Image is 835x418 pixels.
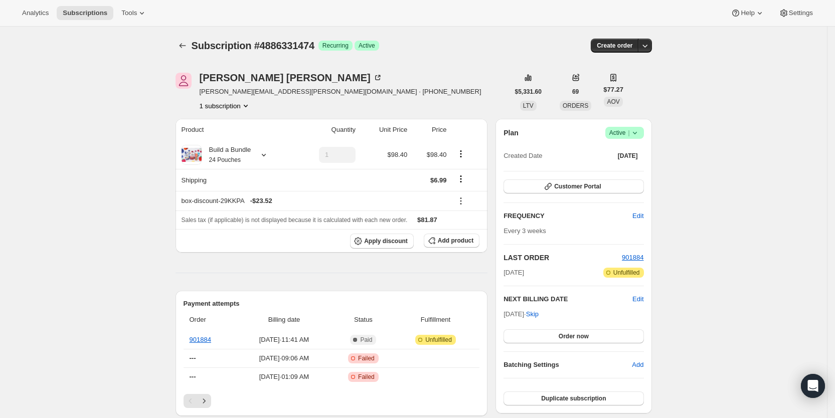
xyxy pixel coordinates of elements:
[22,9,49,17] span: Analytics
[597,42,632,50] span: Create order
[607,98,619,105] span: AOV
[239,372,329,382] span: [DATE] · 01:09 AM
[364,237,408,245] span: Apply discount
[209,156,241,163] small: 24 Pouches
[176,169,294,191] th: Shipping
[182,196,447,206] div: box-discount-29KKPA
[360,336,372,344] span: Paid
[427,151,447,158] span: $98.40
[176,73,192,89] span: Elana Jacobs
[632,294,643,304] button: Edit
[504,268,524,278] span: [DATE]
[453,148,469,159] button: Product actions
[63,9,107,17] span: Subscriptions
[741,9,754,17] span: Help
[192,40,314,51] span: Subscription #4886331474
[526,309,539,319] span: Skip
[16,6,55,20] button: Analytics
[184,299,480,309] h2: Payment attempts
[322,42,349,50] span: Recurring
[515,88,542,96] span: $5,331.60
[591,39,638,53] button: Create order
[184,394,480,408] nav: Pagination
[559,332,589,340] span: Order now
[622,254,643,261] a: 901884
[359,119,410,141] th: Unit Price
[388,151,408,158] span: $98.40
[190,373,196,380] span: ---
[239,335,329,345] span: [DATE] · 11:41 AM
[622,253,643,263] button: 901884
[200,101,251,111] button: Product actions
[294,119,359,141] th: Quantity
[350,234,414,249] button: Apply discount
[200,73,383,83] div: [PERSON_NAME] [PERSON_NAME]
[504,329,643,343] button: Order now
[572,88,579,96] span: 69
[176,119,294,141] th: Product
[115,6,153,20] button: Tools
[554,182,601,190] span: Customer Portal
[613,269,640,277] span: Unfulfilled
[202,145,251,165] div: Build a Bundle
[603,85,623,95] span: $77.27
[504,253,622,263] h2: LAST ORDER
[566,85,585,99] button: 69
[121,9,137,17] span: Tools
[358,354,375,362] span: Failed
[57,6,113,20] button: Subscriptions
[417,216,437,224] span: $81.87
[612,149,644,163] button: [DATE]
[563,102,588,109] span: ORDERS
[632,211,643,221] span: Edit
[504,294,632,304] h2: NEXT BILLING DATE
[632,360,643,370] span: Add
[789,9,813,17] span: Settings
[359,42,375,50] span: Active
[725,6,770,20] button: Help
[250,196,272,206] span: - $23.52
[182,217,408,224] span: Sales tax (if applicable) is not displayed because it is calculated with each new order.
[509,85,548,99] button: $5,331.60
[504,227,546,235] span: Every 3 weeks
[541,394,606,402] span: Duplicate subscription
[190,336,211,343] a: 901884
[504,310,539,318] span: [DATE] ·
[398,315,473,325] span: Fulfillment
[453,173,469,184] button: Shipping actions
[197,394,211,408] button: Next
[335,315,392,325] span: Status
[504,179,643,193] button: Customer Portal
[523,102,534,109] span: LTV
[618,152,638,160] span: [DATE]
[239,353,329,363] span: [DATE] · 09:06 AM
[200,87,481,97] span: [PERSON_NAME][EMAIL_ADDRESS][PERSON_NAME][DOMAIN_NAME] · [PHONE_NUMBER]
[504,128,519,138] h2: Plan
[520,306,545,322] button: Skip
[504,391,643,405] button: Duplicate subscription
[424,234,479,248] button: Add product
[626,357,649,373] button: Add
[801,374,825,398] div: Open Intercom Messenger
[358,373,375,381] span: Failed
[504,360,632,370] h6: Batching Settings
[176,39,190,53] button: Subscriptions
[626,208,649,224] button: Edit
[239,315,329,325] span: Billing date
[438,237,473,245] span: Add product
[628,129,629,137] span: |
[504,211,632,221] h2: FREQUENCY
[184,309,236,331] th: Order
[609,128,640,138] span: Active
[773,6,819,20] button: Settings
[425,336,452,344] span: Unfulfilled
[430,176,447,184] span: $6.99
[410,119,449,141] th: Price
[504,151,542,161] span: Created Date
[190,354,196,362] span: ---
